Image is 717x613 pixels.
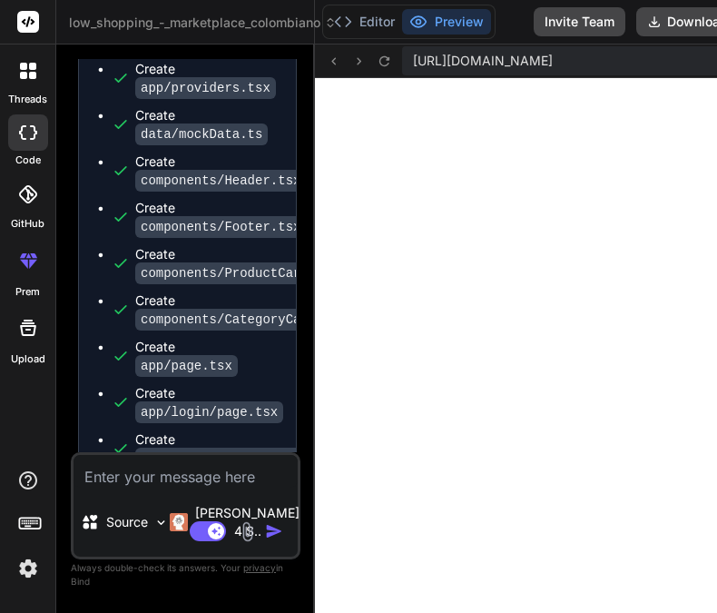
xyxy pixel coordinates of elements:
[8,92,47,107] label: threads
[135,292,352,329] div: Create
[135,106,278,143] div: Create
[135,448,352,470] code: app/categoria/[id]/page.tsx
[153,515,169,530] img: Pick Models
[135,216,306,238] code: components/Footer.tsx
[135,170,306,192] code: components/Header.tsx
[69,14,337,32] span: low_shopping_-_marketplace_colombiano
[135,309,352,331] code: components/CategoryCard.tsx
[135,153,306,190] div: Create
[402,9,491,35] button: Preview
[135,60,278,97] div: Create
[15,284,40,300] label: prem
[135,124,268,145] code: data/mockData.ts
[13,553,44,584] img: settings
[15,153,41,168] label: code
[413,52,553,70] span: [URL][DOMAIN_NAME]
[135,401,283,423] code: app/login/page.tsx
[11,216,44,232] label: GitHub
[237,521,258,542] img: attachment
[534,7,625,36] button: Invite Team
[71,559,300,590] p: Always double-check its answers. Your in Bind
[170,513,188,531] img: Claude 4 Sonnet
[327,9,402,35] button: Editor
[135,77,276,99] code: app/providers.tsx
[135,199,306,236] div: Create
[106,513,148,531] p: Source
[135,384,283,421] div: Create
[135,262,344,284] code: components/ProductCard.tsx
[135,355,238,377] code: app/page.tsx
[195,504,300,540] p: [PERSON_NAME] 4 S..
[135,245,344,282] div: Create
[135,430,352,468] div: Create
[11,351,45,367] label: Upload
[135,338,278,375] div: Create
[265,522,283,540] img: icon
[243,562,276,573] span: privacy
